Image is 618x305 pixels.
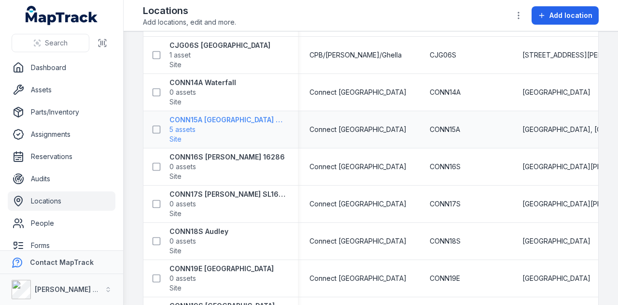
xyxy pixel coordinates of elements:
span: 0 assets [169,87,196,97]
span: Connect [GEOGRAPHIC_DATA] [309,274,407,283]
span: CONN17S [430,199,461,209]
a: CONN15A [GEOGRAPHIC_DATA] By-Pass5 assetsSite [169,115,286,144]
span: Connect [GEOGRAPHIC_DATA] [309,87,407,97]
a: CONN14A Waterfall0 assetsSite [169,78,236,107]
span: Connect [GEOGRAPHIC_DATA] [309,199,407,209]
a: CONN16S [PERSON_NAME] 162860 assetsSite [169,152,285,181]
strong: CONN16S [PERSON_NAME] 16286 [169,152,285,162]
a: Assets [8,80,115,100]
span: CONN18S [430,236,461,246]
a: Dashboard [8,58,115,77]
span: 1 asset [169,50,191,60]
span: Site [169,209,182,218]
span: 0 assets [169,162,196,172]
span: Site [169,97,182,107]
h2: Locations [143,4,236,17]
button: Add location [532,6,599,25]
a: CONN18S Audley0 assetsSite [169,227,228,256]
strong: Contact MapTrack [30,258,94,266]
span: Connect [GEOGRAPHIC_DATA] [309,162,407,172]
span: Search [45,38,68,48]
strong: [PERSON_NAME] Group [35,285,114,293]
a: CONN17S [PERSON_NAME] SL163430 assetsSite [169,189,286,218]
span: 0 assets [169,236,196,246]
a: Forms [8,236,115,255]
span: CONN15A [430,125,460,134]
a: Reservations [8,147,115,166]
a: CONN19E [GEOGRAPHIC_DATA]0 assetsSite [169,264,274,293]
span: CONN14A [430,87,461,97]
span: CPB/[PERSON_NAME]/Ghella [309,50,402,60]
a: Parts/Inventory [8,102,115,122]
strong: CONN18S Audley [169,227,228,236]
a: People [8,214,115,233]
span: [GEOGRAPHIC_DATA] [522,87,590,97]
span: 0 assets [169,199,196,209]
strong: CONN15A [GEOGRAPHIC_DATA] By-Pass [169,115,286,125]
span: Connect [GEOGRAPHIC_DATA] [309,125,407,134]
span: CONN19E [430,274,460,283]
span: CONN16S [430,162,461,172]
span: Site [169,60,182,70]
span: Site [169,134,182,144]
strong: CJG06S [GEOGRAPHIC_DATA] [169,41,270,50]
span: Add locations, edit and more. [143,17,236,27]
span: Add location [549,11,592,20]
a: CJG06S [GEOGRAPHIC_DATA]1 assetSite [169,41,270,70]
span: Connect [GEOGRAPHIC_DATA] [309,236,407,246]
span: CJG06S [430,50,456,60]
span: 0 assets [169,274,196,283]
strong: CONN14A Waterfall [169,78,236,87]
a: Locations [8,191,115,211]
strong: CONN19E [GEOGRAPHIC_DATA] [169,264,274,274]
span: Site [169,246,182,256]
a: MapTrack [26,6,98,25]
button: Search [12,34,89,52]
strong: CONN17S [PERSON_NAME] SL16343 [169,189,286,199]
span: [GEOGRAPHIC_DATA] [522,236,590,246]
span: Site [169,172,182,181]
a: Audits [8,169,115,189]
span: 5 assets [169,125,196,134]
a: Assignments [8,125,115,144]
span: [GEOGRAPHIC_DATA] [522,274,590,283]
span: Site [169,283,182,293]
